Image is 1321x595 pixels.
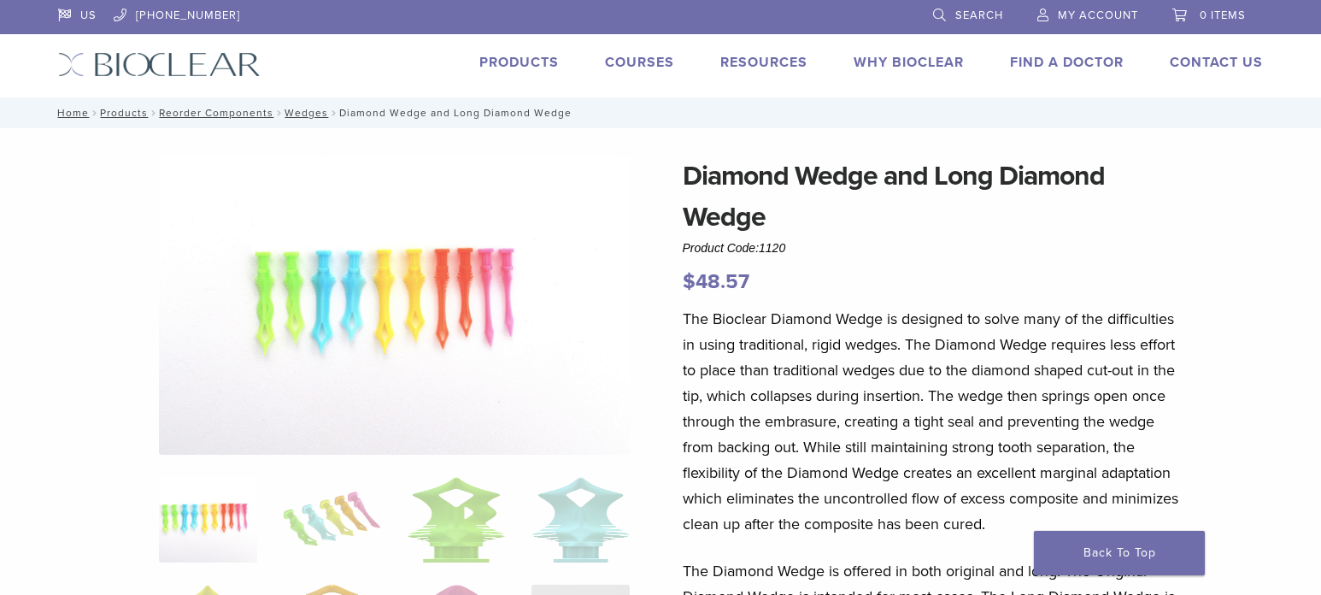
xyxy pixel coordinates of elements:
span: 0 items [1200,9,1246,22]
a: Why Bioclear [854,54,964,71]
h1: Diamond Wedge and Long Diamond Wedge [683,156,1185,238]
span: / [148,109,159,117]
a: Back To Top [1034,531,1205,575]
span: / [273,109,285,117]
a: Home [52,107,89,119]
span: Product Code: [683,241,786,255]
a: Resources [720,54,807,71]
img: Diamond Wedge and Long Diamond Wedge - Image 4 [531,477,630,563]
img: Bioclear [58,52,261,77]
bdi: 48.57 [683,269,749,294]
span: $ [683,269,696,294]
a: Products [100,107,148,119]
span: 1120 [759,241,785,255]
a: Wedges [285,107,328,119]
img: DSC_0187_v3-1920x1218-1-324x324.png [159,477,257,563]
a: Reorder Components [159,107,273,119]
a: Contact Us [1170,54,1263,71]
span: / [328,109,339,117]
img: DSC_0187_v3-1920x1218-1.png [159,156,631,455]
img: Diamond Wedge and Long Diamond Wedge - Image 3 [407,477,505,563]
a: Products [479,54,559,71]
p: The Bioclear Diamond Wedge is designed to solve many of the difficulties in using traditional, ri... [683,306,1185,537]
span: Search [955,9,1003,22]
span: / [89,109,100,117]
span: My Account [1058,9,1138,22]
a: Courses [605,54,674,71]
nav: Diamond Wedge and Long Diamond Wedge [45,97,1276,128]
img: Diamond Wedge and Long Diamond Wedge - Image 2 [283,477,381,563]
a: Find A Doctor [1010,54,1124,71]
